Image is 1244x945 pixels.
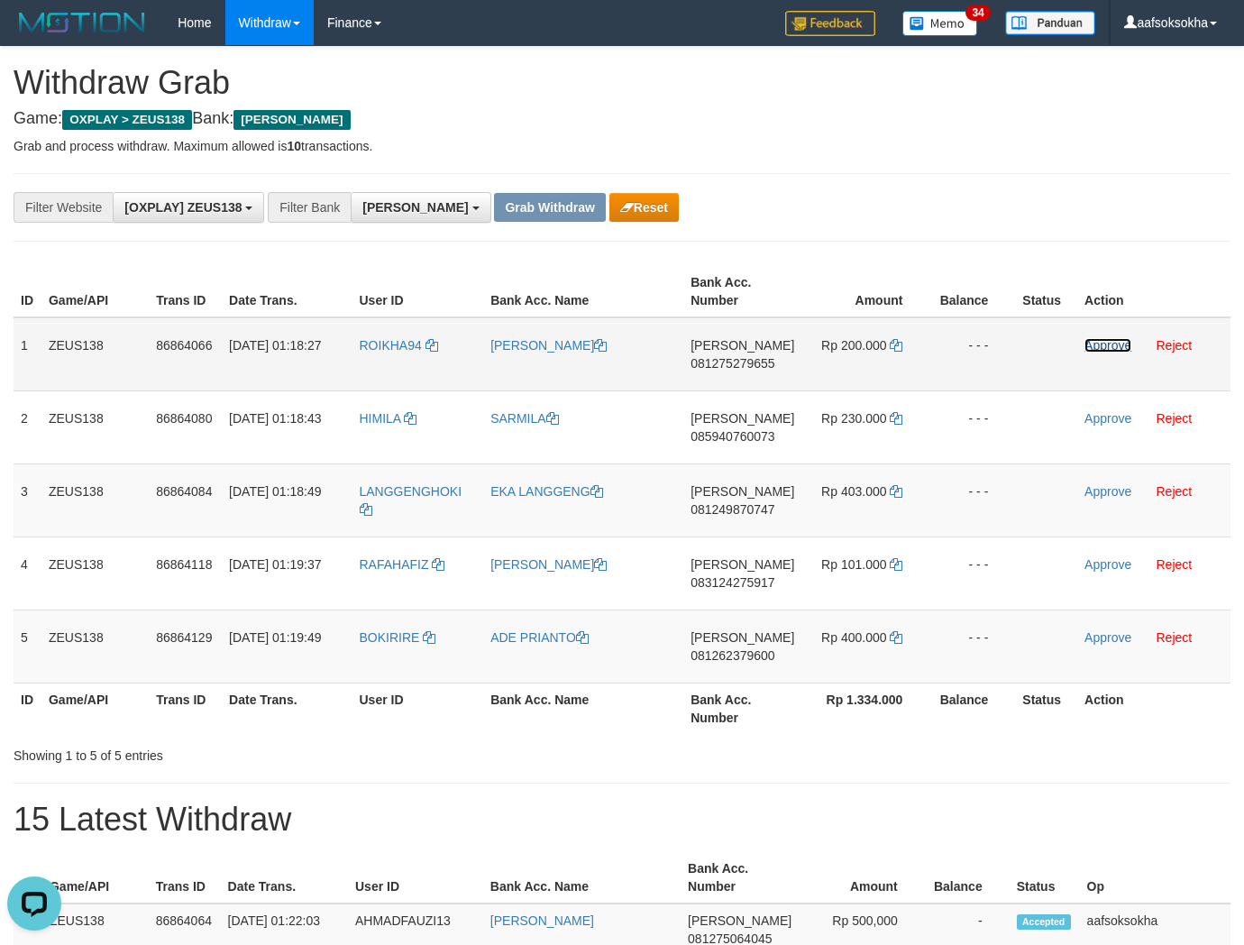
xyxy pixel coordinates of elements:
td: - - - [929,463,1015,537]
a: HIMILA [360,411,417,426]
td: ZEUS138 [41,390,149,463]
span: Rp 101.000 [821,557,886,572]
th: Bank Acc. Number [681,852,799,904]
th: Balance [929,683,1015,734]
span: 86864084 [156,484,212,499]
a: Approve [1084,630,1131,645]
th: ID [14,852,42,904]
th: Balance [925,852,1010,904]
th: Date Trans. [222,266,352,317]
a: Reject [1157,557,1193,572]
a: Copy 403000 to clipboard [890,484,902,499]
a: Copy 200000 to clipboard [890,338,902,353]
th: Amount [799,852,925,904]
span: [PERSON_NAME] [233,110,350,130]
span: 86864080 [156,411,212,426]
td: ZEUS138 [41,537,149,610]
th: Bank Acc. Name [483,852,681,904]
th: Date Trans. [222,683,352,734]
th: Op [1080,852,1230,904]
th: Date Trans. [221,852,348,904]
th: Amount [801,266,929,317]
span: Copy 081275279655 to clipboard [691,356,774,371]
span: BOKIRIRE [360,630,420,645]
th: Bank Acc. Name [483,266,683,317]
a: Copy 101000 to clipboard [890,557,902,572]
td: ZEUS138 [41,317,149,391]
th: Rp 1.334.000 [801,683,929,734]
span: Copy 083124275917 to clipboard [691,575,774,590]
button: Open LiveChat chat widget [7,7,61,61]
th: Status [1015,683,1077,734]
span: 86864129 [156,630,212,645]
a: SARMILA [490,411,558,426]
span: Copy 081249870747 to clipboard [691,502,774,517]
th: Trans ID [149,266,222,317]
span: [DATE] 01:18:49 [229,484,321,499]
span: Rp 400.000 [821,630,886,645]
td: - - - [929,390,1015,463]
a: Approve [1084,411,1131,426]
a: LANGGENGHOKI [360,484,462,517]
span: Copy 081262379600 to clipboard [691,648,774,663]
span: [PERSON_NAME] [691,484,794,499]
img: Feedback.jpg [785,11,875,36]
span: Rp 403.000 [821,484,886,499]
th: Status [1015,266,1077,317]
a: Approve [1084,557,1131,572]
button: [PERSON_NAME] [351,192,490,223]
a: [PERSON_NAME] [490,338,607,353]
span: [DATE] 01:19:37 [229,557,321,572]
h4: Game: Bank: [14,110,1230,128]
th: Balance [929,266,1015,317]
td: ZEUS138 [41,610,149,683]
img: MOTION_logo.png [14,9,151,36]
a: ROIKHA94 [360,338,438,353]
button: [OXPLAY] ZEUS138 [113,192,264,223]
th: Game/API [41,683,149,734]
td: 5 [14,610,41,683]
a: EKA LANGGENG [490,484,602,499]
span: [OXPLAY] ZEUS138 [124,200,242,215]
td: - - - [929,537,1015,610]
td: 3 [14,463,41,537]
button: Reset [609,193,679,222]
span: [PERSON_NAME] [691,338,794,353]
div: Filter Bank [268,192,351,223]
span: Copy 085940760073 to clipboard [691,429,774,444]
th: User ID [352,266,484,317]
img: panduan.png [1005,11,1095,35]
th: Action [1077,266,1230,317]
a: Copy 400000 to clipboard [890,630,902,645]
span: ROIKHA94 [360,338,422,353]
img: Button%20Memo.svg [902,11,978,36]
span: HIMILA [360,411,401,426]
a: Reject [1157,411,1193,426]
span: 86864118 [156,557,212,572]
div: Showing 1 to 5 of 5 entries [14,739,505,765]
span: Rp 230.000 [821,411,886,426]
th: Bank Acc. Name [483,683,683,734]
a: Approve [1084,484,1131,499]
div: Filter Website [14,192,113,223]
span: [PERSON_NAME] [691,557,794,572]
td: ZEUS138 [41,463,149,537]
span: OXPLAY > ZEUS138 [62,110,192,130]
span: 34 [965,5,990,21]
a: Approve [1084,338,1131,353]
span: Rp 200.000 [821,338,886,353]
strong: 10 [287,139,301,153]
span: [PERSON_NAME] [691,630,794,645]
th: User ID [348,852,483,904]
th: Trans ID [149,683,222,734]
td: - - - [929,317,1015,391]
th: User ID [352,683,484,734]
th: Bank Acc. Number [683,683,801,734]
span: [DATE] 01:18:27 [229,338,321,353]
a: [PERSON_NAME] [490,913,594,928]
span: [PERSON_NAME] [362,200,468,215]
a: RAFAHAFIZ [360,557,445,572]
th: Game/API [42,852,149,904]
span: [PERSON_NAME] [691,411,794,426]
span: 86864066 [156,338,212,353]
